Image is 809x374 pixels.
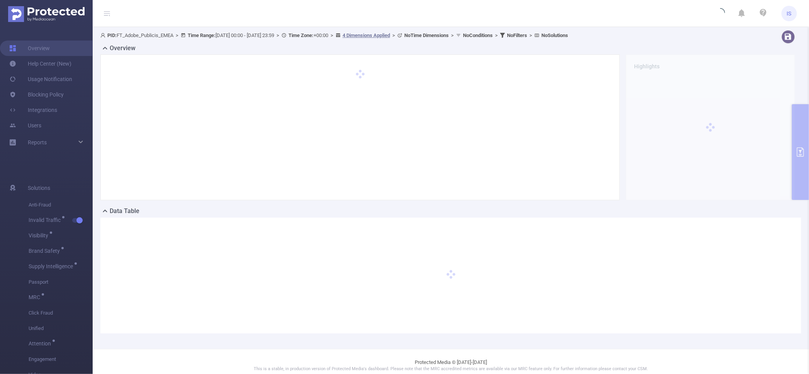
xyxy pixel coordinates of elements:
b: Time Range: [188,32,215,38]
span: > [493,32,500,38]
b: No Time Dimensions [404,32,449,38]
span: > [527,32,534,38]
span: Click Fraud [29,305,93,321]
p: This is a stable, in production version of Protected Media's dashboard. Please note that the MRC ... [112,366,790,372]
span: > [390,32,397,38]
span: Reports [28,139,47,146]
b: No Conditions [463,32,493,38]
a: Usage Notification [9,71,72,87]
span: Supply Intelligence [29,264,76,269]
span: IS [787,6,792,21]
span: Visibility [29,233,51,238]
span: > [274,32,282,38]
i: icon: user [100,33,107,38]
i: icon: loading [716,8,725,19]
span: Unified [29,321,93,336]
span: Invalid Traffic [29,217,63,223]
span: Passport [29,274,93,290]
span: Brand Safety [29,248,63,254]
b: PID: [107,32,117,38]
span: FT_Adobe_Publicis_EMEA [DATE] 00:00 - [DATE] 23:59 +00:00 [100,32,568,38]
h2: Overview [110,44,136,53]
img: Protected Media [8,6,85,22]
b: No Solutions [541,32,568,38]
span: Attention [29,341,54,346]
span: > [328,32,336,38]
u: 4 Dimensions Applied [343,32,390,38]
span: > [449,32,456,38]
span: > [173,32,181,38]
a: Blocking Policy [9,87,64,102]
b: No Filters [507,32,527,38]
a: Help Center (New) [9,56,71,71]
b: Time Zone: [288,32,314,38]
span: Engagement [29,352,93,367]
span: Solutions [28,180,50,196]
a: Overview [9,41,50,56]
a: Integrations [9,102,57,118]
span: Anti-Fraud [29,197,93,213]
span: MRC [29,294,43,300]
h2: Data Table [110,206,139,216]
a: Users [9,118,41,133]
a: Reports [28,135,47,150]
